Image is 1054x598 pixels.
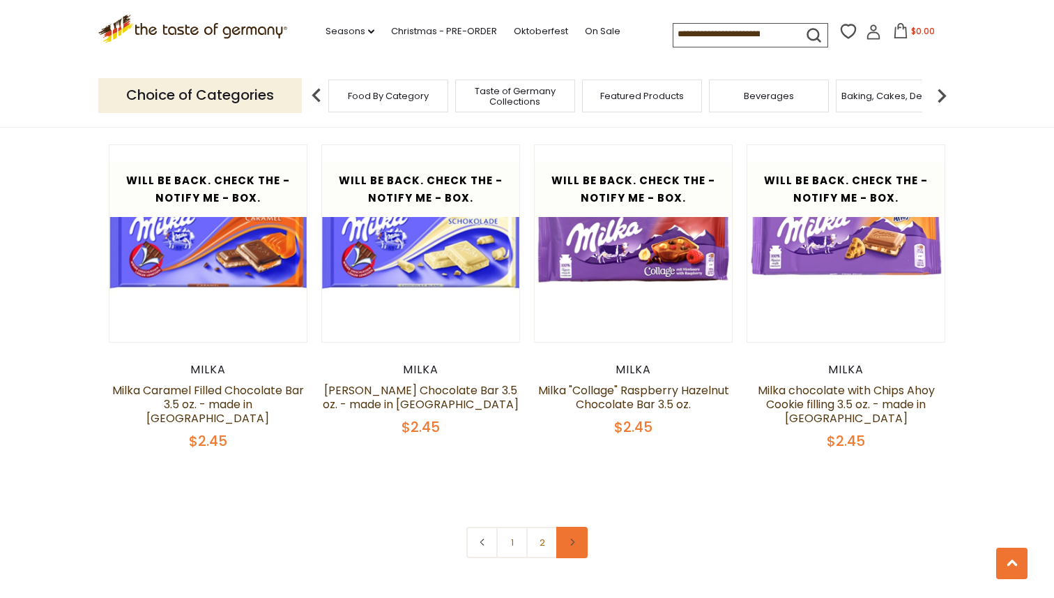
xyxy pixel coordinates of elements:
[402,417,440,437] span: $2.45
[303,82,330,110] img: previous arrow
[884,23,943,44] button: $0.00
[189,431,227,451] span: $2.45
[747,363,945,377] div: Milka
[98,78,302,112] p: Choice of Categories
[535,145,732,343] img: Milka
[758,382,935,426] a: Milka chocolate with Chips Ahoy Cookie filling 3.5 oz. - made in [GEOGRAPHIC_DATA]
[600,91,684,101] a: Featured Products
[321,363,520,377] div: Milka
[614,417,652,437] span: $2.45
[534,363,733,377] div: Milka
[928,82,956,110] img: next arrow
[841,91,949,101] a: Baking, Cakes, Desserts
[109,363,307,377] div: Milka
[109,145,307,343] img: Milka
[585,24,620,39] a: On Sale
[323,382,519,412] a: [PERSON_NAME] Chocolate Bar 3.5 oz. - made in [GEOGRAPHIC_DATA]
[496,527,528,558] a: 1
[538,382,729,412] a: Milka "Collage" Raspberry Hazelnut Chocolate Bar 3.5 oz.
[827,431,865,451] span: $2.45
[911,25,935,37] span: $0.00
[391,24,497,39] a: Christmas - PRE-ORDER
[744,91,794,101] a: Beverages
[348,91,429,101] a: Food By Category
[526,527,558,558] a: 2
[514,24,568,39] a: Oktoberfest
[459,86,571,107] a: Taste of Germany Collections
[322,145,519,343] img: Milka
[747,145,945,343] img: Milka
[112,382,304,426] a: Milka Caramel Filled Chocolate Bar 3.5 oz. - made in [GEOGRAPHIC_DATA]
[326,24,374,39] a: Seasons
